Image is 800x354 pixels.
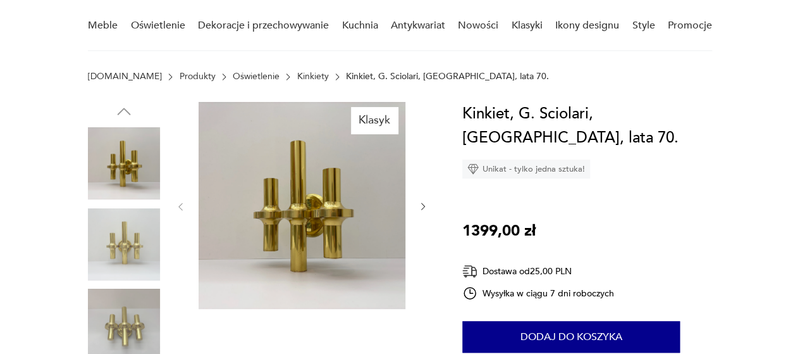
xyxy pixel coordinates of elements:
[131,1,185,50] a: Oświetlenie
[88,208,160,281] img: Zdjęcie produktu Kinkiet, G. Sciolari, Włochy, lata 70.
[458,1,498,50] a: Nowości
[297,72,329,82] a: Kinkiety
[88,1,118,50] a: Meble
[462,263,614,279] div: Dostawa od 25,00 PLN
[555,1,619,50] a: Ikony designu
[199,102,405,309] img: Zdjęcie produktu Kinkiet, G. Sciolari, Włochy, lata 70.
[632,1,655,50] a: Style
[462,160,590,179] div: Unikat - tylko jedna sztuka!
[512,1,543,50] a: Klasyki
[342,1,378,50] a: Kuchnia
[462,263,477,279] img: Ikona dostawy
[462,102,712,150] h1: Kinkiet, G. Sciolari, [GEOGRAPHIC_DATA], lata 70.
[180,72,216,82] a: Produkty
[198,1,329,50] a: Dekoracje i przechowywanie
[467,163,479,175] img: Ikona diamentu
[233,72,280,82] a: Oświetlenie
[88,72,162,82] a: [DOMAIN_NAME]
[462,219,536,243] p: 1399,00 zł
[462,321,680,353] button: Dodaj do koszyka
[346,72,549,82] p: Kinkiet, G. Sciolari, [GEOGRAPHIC_DATA], lata 70.
[462,286,614,301] div: Wysyłka w ciągu 7 dni roboczych
[668,1,712,50] a: Promocje
[88,127,160,199] img: Zdjęcie produktu Kinkiet, G. Sciolari, Włochy, lata 70.
[391,1,445,50] a: Antykwariat
[351,107,398,134] div: Klasyk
